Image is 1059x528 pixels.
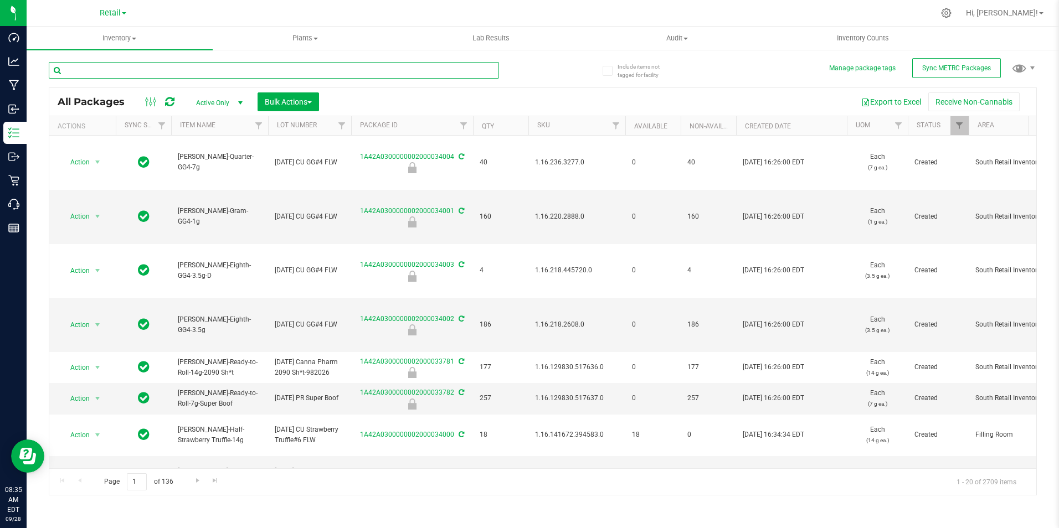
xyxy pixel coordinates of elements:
[743,393,804,403] span: [DATE] 16:26:00 EDT
[8,151,19,162] inline-svg: Outbound
[687,429,729,440] span: 0
[632,429,674,440] span: 18
[91,427,105,443] span: select
[480,265,522,276] span: 4
[178,314,261,335] span: [PERSON_NAME]-Eighth-GG4-3.5g
[180,121,215,129] a: Item Name
[854,314,901,335] span: Each
[360,121,398,129] a: Package ID
[948,473,1025,490] span: 1 - 20 of 2709 items
[349,398,475,410] div: Newly Received
[914,319,962,330] span: Created
[8,103,19,115] inline-svg: Inbound
[275,466,345,487] span: [DATE] CU Strawberry Truffle#6 FLW
[917,121,940,129] a: Status
[60,263,90,278] span: Action
[60,317,90,333] span: Action
[743,429,804,440] span: [DATE] 16:34:34 EDT
[60,391,90,406] span: Action
[275,265,345,276] span: [DATE] CU GG#4 FLW
[687,319,729,330] span: 186
[854,398,901,409] p: (7 g ea.)
[975,211,1045,222] span: South Retail Inventory
[275,157,345,168] span: [DATE] CU GG#4 FLW
[634,122,667,130] a: Available
[58,122,111,130] div: Actions
[618,63,673,79] span: Include items not tagged for facility
[457,153,464,161] span: Sync from Compliance System
[856,121,870,129] a: UOM
[138,427,150,442] span: In Sync
[153,116,171,135] a: Filter
[60,360,90,375] span: Action
[457,207,464,215] span: Sync from Compliance System
[60,154,90,170] span: Action
[457,315,464,323] span: Sync from Compliance System
[890,116,908,135] a: Filter
[854,271,901,281] p: (3.5 g ea.)
[535,157,619,168] span: 1.16.236.3277.0
[360,389,454,396] a: 1A42A0300000002000033782
[178,357,261,378] span: [PERSON_NAME]-Ready-to-Roll-14g-2090 Sh*t
[258,92,319,111] button: Bulk Actions
[743,362,804,372] span: [DATE] 16:26:00 EDT
[275,393,345,403] span: [DATE] PR Super Boof
[975,319,1045,330] span: South Retail Inventory
[687,157,729,168] span: 40
[178,260,261,281] span: [PERSON_NAME]-Eighth-GG4-3.5g-D
[349,216,475,227] div: Newly Received
[745,122,791,130] a: Created Date
[829,64,896,73] button: Manage package tags
[349,162,475,173] div: Newly Received
[349,271,475,282] div: Newly Received
[455,116,473,135] a: Filter
[687,211,729,222] span: 160
[8,32,19,43] inline-svg: Dashboard
[60,209,90,224] span: Action
[922,64,991,72] span: Sync METRC Packages
[743,319,804,330] span: [DATE] 16:26:00 EDT
[743,211,804,222] span: [DATE] 16:26:00 EDT
[91,209,105,224] span: select
[854,388,901,409] span: Each
[138,359,150,375] span: In Sync
[480,319,522,330] span: 186
[457,389,464,396] span: Sync from Compliance System
[360,431,454,438] a: 1A42A0300000002000034000
[207,473,223,488] a: Go to the last page
[8,199,19,210] inline-svg: Call Center
[480,429,522,440] span: 18
[535,265,619,276] span: 1.16.218.445720.0
[349,367,475,378] div: Newly Received
[457,431,464,438] span: Sync from Compliance System
[480,362,522,372] span: 177
[457,33,525,43] span: Lab Results
[275,425,345,446] span: [DATE] CU Strawberry Truffle#6 FLW
[584,27,770,50] a: Audit
[743,265,804,276] span: [DATE] 16:26:00 EDT
[277,121,317,129] a: Lot Number
[585,33,770,43] span: Audit
[138,390,150,406] span: In Sync
[854,325,901,335] p: (3.5 g ea.)
[275,319,345,330] span: [DATE] CU GG#4 FLW
[854,435,901,446] p: (14 g ea.)
[265,97,312,106] span: Bulk Actions
[58,96,136,108] span: All Packages
[360,153,454,161] a: 1A42A0300000002000034004
[822,33,904,43] span: Inventory Counts
[8,127,19,138] inline-svg: Inventory
[978,121,994,129] a: Area
[275,357,345,378] span: [DATE] Canna Pharm 2090 Sh*t-982026
[966,8,1038,17] span: Hi, [PERSON_NAME]!
[854,152,901,173] span: Each
[975,429,1045,440] span: Filling Room
[91,317,105,333] span: select
[535,429,619,440] span: 1.16.141672.394583.0
[912,58,1001,78] button: Sync METRC Packages
[5,515,22,523] p: 09/28
[914,265,962,276] span: Created
[607,116,625,135] a: Filter
[360,207,454,215] a: 1A42A0300000002000034001
[125,121,167,129] a: Sync Status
